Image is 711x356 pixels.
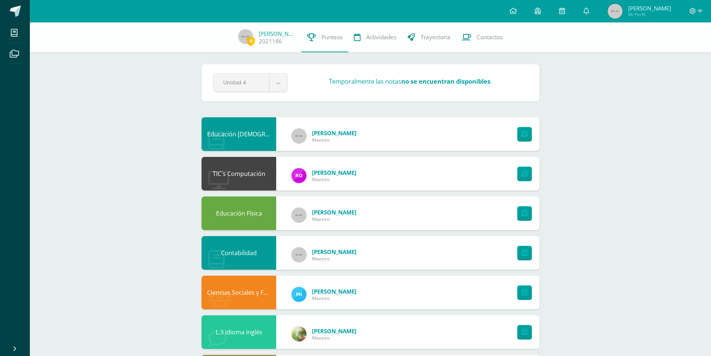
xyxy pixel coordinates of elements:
span: Contactos [477,33,503,41]
a: Punteos [302,22,348,52]
a: Unidad 4 [214,74,287,92]
span: 0 [247,36,255,46]
div: Contabilidad [202,236,276,270]
img: 1372173d9c36a2fec6213f9422fd5266.png [291,168,306,183]
span: Maestro [312,176,356,183]
a: Actividades [348,22,402,52]
span: [PERSON_NAME] [312,248,356,256]
span: [PERSON_NAME] [312,129,356,137]
div: Educación Cristiana [202,117,276,151]
span: Actividades [366,33,396,41]
span: [PERSON_NAME] [312,208,356,216]
img: 60x60 [291,247,306,262]
a: [PERSON_NAME] [259,30,296,37]
span: Maestro [312,256,356,262]
img: a5ec97171129a96b385d3d847ecf055b.png [291,326,306,341]
span: [PERSON_NAME] [312,288,356,295]
span: Maestro [312,216,356,222]
span: Unidad 4 [223,74,260,91]
img: 45x45 [608,4,623,19]
span: Mi Perfil [628,11,671,18]
strong: no se encuentran disponibles [401,77,490,86]
img: 12b25f5302bfc2aa4146641255767367.png [291,287,306,302]
span: Punteos [321,33,343,41]
span: [PERSON_NAME] [628,4,671,12]
img: 45x45 [238,29,253,44]
div: TIC´s Computación [202,157,276,191]
div: Ciencias Sociales y Formación Ciudadana [202,276,276,309]
div: Educación Física [202,196,276,230]
span: Trayectoria [421,33,450,41]
span: Maestro [312,137,356,143]
span: Maestro [312,295,356,301]
span: [PERSON_NAME] [312,169,356,176]
h3: Temporalmente las notas . [329,77,492,86]
img: 60x60 [291,129,306,143]
a: 2021186 [259,37,282,45]
a: Contactos [456,22,508,52]
img: 60x60 [291,208,306,223]
span: [PERSON_NAME] [312,327,356,335]
span: Maestro [312,335,356,341]
a: Trayectoria [402,22,456,52]
div: L.3 Idioma Inglés [202,315,276,349]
